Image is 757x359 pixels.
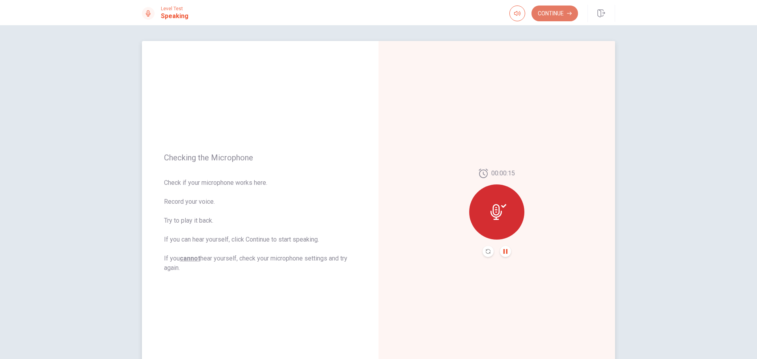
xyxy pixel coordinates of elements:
u: cannot [180,255,200,262]
button: Pause Audio [500,246,511,257]
span: 00:00:15 [491,169,515,178]
span: Checking the Microphone [164,153,356,162]
button: Record Again [483,246,494,257]
span: Level Test [161,6,188,11]
button: Continue [531,6,578,21]
span: Check if your microphone works here. Record your voice. Try to play it back. If you can hear your... [164,178,356,273]
h1: Speaking [161,11,188,21]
